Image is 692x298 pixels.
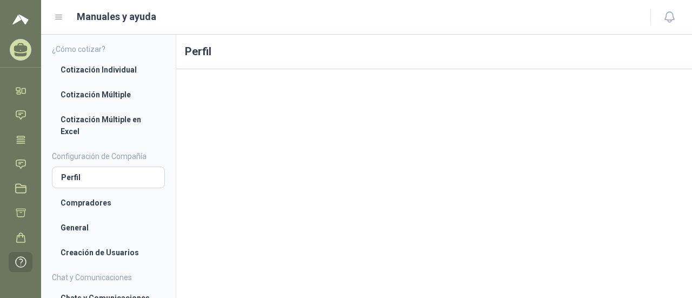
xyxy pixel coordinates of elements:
[61,197,156,209] li: Compradores
[61,114,156,137] li: Cotización Múltiple en Excel
[52,43,165,55] h4: ¿Cómo cotizar?
[52,271,165,283] h4: Chat y Comunicaciones
[52,109,165,142] a: Cotización Múltiple en Excel
[52,59,165,80] a: Cotización Individual
[61,222,156,234] li: General
[61,64,156,76] li: Cotización Individual
[61,247,156,259] li: Creación de Usuarios
[52,242,165,263] a: Creación de Usuarios
[52,193,165,213] a: Compradores
[12,13,29,26] img: Logo peakr
[52,84,165,105] a: Cotización Múltiple
[52,167,165,188] a: Perfil
[61,171,156,183] li: Perfil
[52,150,165,162] h4: Configuración de Compañía
[176,35,692,69] h1: Perfil
[61,89,156,101] li: Cotización Múltiple
[52,217,165,238] a: General
[77,9,156,24] h1: Manuales y ayuda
